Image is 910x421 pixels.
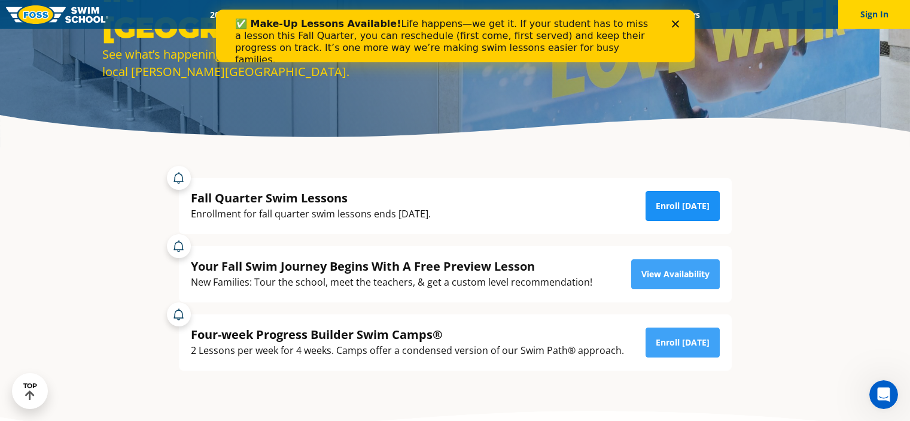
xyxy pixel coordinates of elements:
iframe: Intercom live chat [869,380,898,409]
div: 2 Lessons per week for 4 weeks. Camps offer a condensed version of our Swim Path® approach. [191,343,624,359]
iframe: Intercom live chat banner [216,10,695,62]
div: New Families: Tour the school, meet the teachers, & get a custom level recommendation! [191,274,592,290]
a: Swim Path® Program [325,9,430,20]
div: Life happens—we get it. If your student has to miss a lesson this Fall Quarter, you can reschedul... [19,8,440,56]
div: Your Fall Swim Journey Begins With A Free Preview Lesson [191,258,592,274]
a: Enroll [DATE] [646,191,720,221]
img: FOSS Swim School Logo [6,5,108,24]
a: View Availability [631,259,720,289]
div: Fall Quarter Swim Lessons [191,190,431,206]
a: Careers [661,9,710,20]
a: Enroll [DATE] [646,328,720,358]
a: 2025 Calendar [200,9,275,20]
div: See what’s happening and find reasons to hit the water at your local [PERSON_NAME][GEOGRAPHIC_DATA]. [102,46,449,80]
a: About FOSS [430,9,497,20]
a: Schools [275,9,325,20]
a: Blog [623,9,661,20]
b: ✅ Make-Up Lessons Available! [19,8,185,20]
div: Enrollment for fall quarter swim lessons ends [DATE]. [191,206,431,222]
div: Four-week Progress Builder Swim Camps® [191,326,624,343]
div: TOP [23,382,37,401]
div: Close [456,11,468,18]
a: Swim Like [PERSON_NAME] [497,9,623,20]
